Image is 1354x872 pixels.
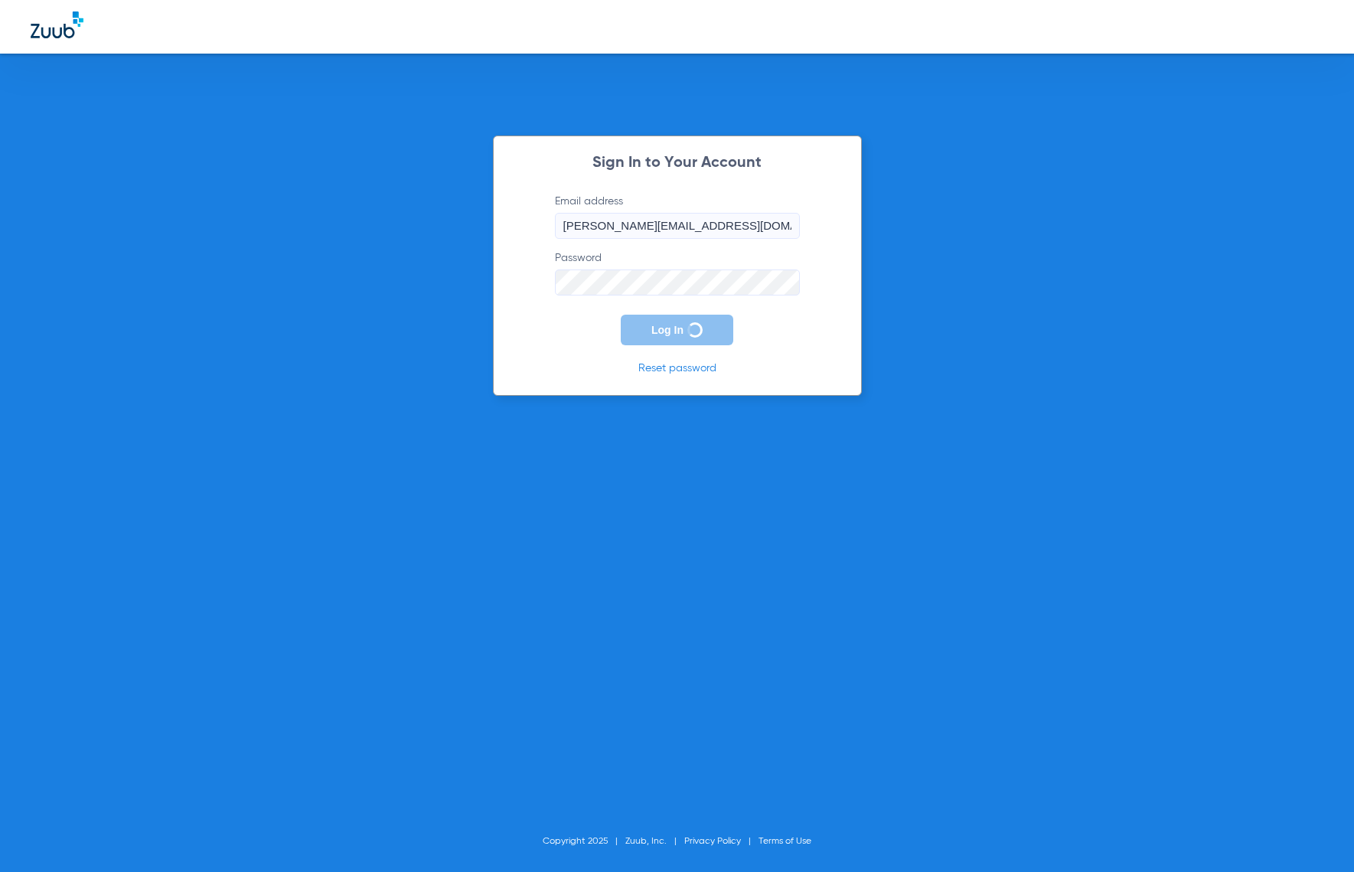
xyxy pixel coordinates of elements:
label: Email address [555,194,800,239]
button: Log In [621,315,733,345]
img: Zuub Logo [31,11,83,38]
li: Zuub, Inc. [625,834,684,849]
input: Password [555,269,800,296]
input: Email address [555,213,800,239]
a: Privacy Policy [684,837,741,846]
span: Log In [651,324,684,336]
h2: Sign In to Your Account [532,155,823,171]
li: Copyright 2025 [543,834,625,849]
a: Terms of Use [759,837,811,846]
a: Reset password [638,363,716,374]
label: Password [555,250,800,296]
